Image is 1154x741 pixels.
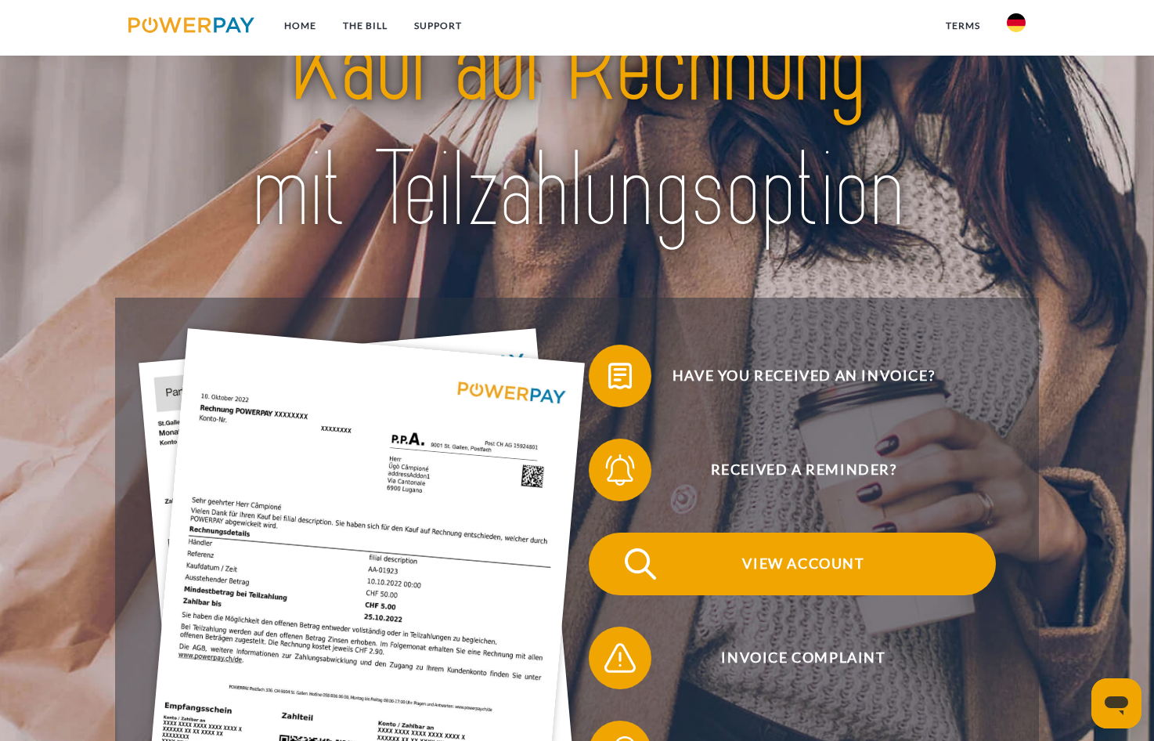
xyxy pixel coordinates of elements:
button: Have you received an invoice? [589,345,996,407]
img: En [1007,13,1026,32]
img: logo-powerpay.svg [128,17,254,33]
iframe: Schaltfläche zum Öffnen des Messaging-Fensters [1091,678,1141,728]
span: Received a reminder? [611,439,995,501]
a: THE BILL [330,12,401,40]
a: SUPPORT [401,12,475,40]
img: qb_bell.svg [600,450,640,490]
span: Invoice complaint [611,627,995,689]
button: Received a reminder? [589,439,996,501]
span: Have you received an invoice? [611,345,995,407]
img: qb_search.svg [621,544,660,584]
a: Terms [932,12,994,40]
img: qb_bill.svg [600,356,640,396]
a: Home [271,12,330,40]
span: View Account [611,533,995,595]
button: View Account [589,533,996,595]
img: qb_warning.svg [600,638,640,678]
button: Invoice complaint [589,627,996,689]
